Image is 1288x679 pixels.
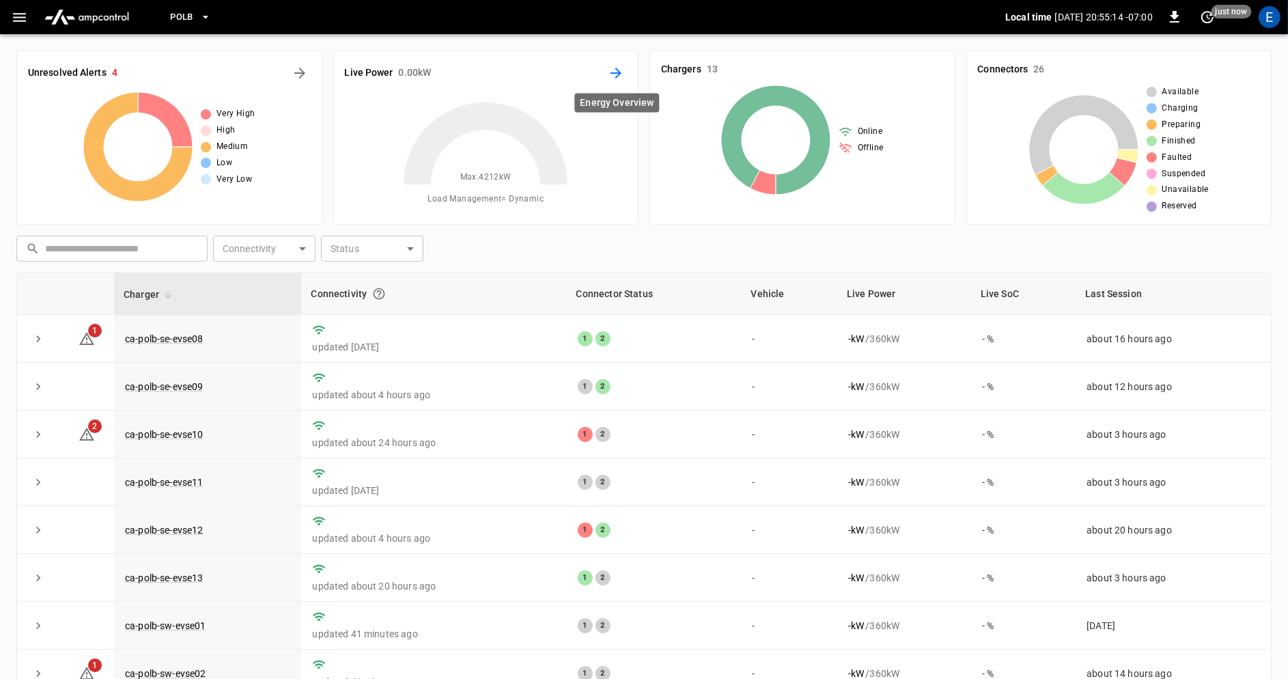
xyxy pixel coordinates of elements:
[742,315,837,363] td: -
[367,281,391,306] button: Connection between the charger and our software.
[596,379,611,394] div: 2
[312,340,555,354] p: updated [DATE]
[312,579,555,593] p: updated about 20 hours ago
[28,568,48,588] button: expand row
[578,379,593,394] div: 1
[574,94,659,113] div: Energy Overview
[311,281,557,306] div: Connectivity
[596,570,611,585] div: 2
[1162,85,1199,99] span: Available
[971,363,1076,411] td: - %
[578,618,593,633] div: 1
[848,571,864,585] p: - kW
[1055,10,1153,24] p: [DATE] 20:55:14 -07:00
[661,62,701,77] h6: Chargers
[848,571,960,585] div: / 360 kW
[1196,6,1218,28] button: set refresh interval
[848,475,864,489] p: - kW
[742,506,837,554] td: -
[1162,183,1209,197] span: Unavailable
[28,615,48,636] button: expand row
[125,525,204,536] a: ca-polb-se-evse12
[1005,10,1052,24] p: Local time
[79,428,95,439] a: 2
[1076,315,1271,363] td: about 16 hours ago
[88,324,102,337] span: 1
[1076,273,1271,315] th: Last Session
[216,156,232,170] span: Low
[460,171,512,184] span: Max. 4212 kW
[1162,167,1206,181] span: Suspended
[28,520,48,540] button: expand row
[428,193,544,206] span: Load Management = Dynamic
[848,523,864,537] p: - kW
[125,668,206,679] a: ca-polb-sw-evse02
[837,273,971,315] th: Live Power
[125,381,204,392] a: ca-polb-se-evse09
[971,554,1076,602] td: - %
[848,619,960,633] div: / 360 kW
[848,619,864,633] p: - kW
[971,273,1076,315] th: Live SoC
[112,66,117,81] h6: 4
[28,376,48,397] button: expand row
[596,427,611,442] div: 2
[312,484,555,497] p: updated [DATE]
[707,62,718,77] h6: 13
[1162,135,1196,148] span: Finished
[28,424,48,445] button: expand row
[125,333,204,344] a: ca-polb-se-evse08
[596,523,611,538] div: 2
[312,531,555,545] p: updated about 4 hours ago
[578,427,593,442] div: 1
[848,523,960,537] div: / 360 kW
[848,428,960,441] div: / 360 kW
[289,62,311,84] button: All Alerts
[216,140,248,154] span: Medium
[578,475,593,490] div: 1
[971,411,1076,458] td: - %
[1162,118,1201,132] span: Preparing
[978,62,1028,77] h6: Connectors
[399,66,432,81] h6: 0.00 kW
[170,10,193,25] span: PoLB
[596,475,611,490] div: 2
[971,602,1076,650] td: - %
[578,523,593,538] div: 1
[1076,602,1271,650] td: [DATE]
[742,363,837,411] td: -
[88,659,102,672] span: 1
[1259,6,1280,28] div: profile-icon
[742,602,837,650] td: -
[567,273,742,315] th: Connector Status
[28,472,48,493] button: expand row
[1162,102,1199,115] span: Charging
[1162,199,1197,213] span: Reserved
[125,620,206,631] a: ca-polb-sw-evse01
[848,332,864,346] p: - kW
[1076,506,1271,554] td: about 20 hours ago
[39,4,135,30] img: ampcontrol.io logo
[1076,411,1271,458] td: about 3 hours ago
[578,331,593,346] div: 1
[742,554,837,602] td: -
[312,627,555,641] p: updated 41 minutes ago
[216,173,252,186] span: Very Low
[742,458,837,506] td: -
[971,315,1076,363] td: - %
[1076,458,1271,506] td: about 3 hours ago
[125,477,204,488] a: ca-polb-se-evse11
[848,332,960,346] div: / 360 kW
[1212,5,1252,18] span: just now
[858,141,884,155] span: Offline
[1076,363,1271,411] td: about 12 hours ago
[79,667,95,678] a: 1
[1034,62,1045,77] h6: 26
[596,618,611,633] div: 2
[28,66,107,81] h6: Unresolved Alerts
[742,273,837,315] th: Vehicle
[79,332,95,343] a: 1
[1076,554,1271,602] td: about 3 hours ago
[124,286,177,303] span: Charger
[28,329,48,349] button: expand row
